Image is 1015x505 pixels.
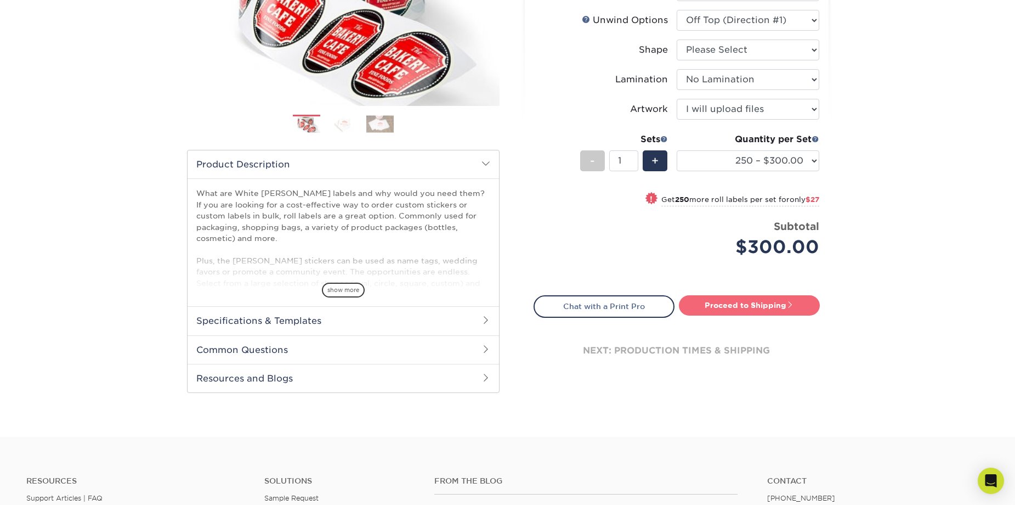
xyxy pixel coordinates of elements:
[322,283,365,298] span: show more
[3,472,93,501] iframe: Google Customer Reviews
[434,476,738,486] h4: From the Blog
[630,103,668,116] div: Artwork
[774,220,819,232] strong: Subtotal
[196,188,490,434] p: What are White [PERSON_NAME] labels and why would you need them? If you are looking for a cost-ef...
[188,335,499,364] h2: Common Questions
[264,494,319,502] a: Sample Request
[26,476,248,486] h4: Resources
[366,115,394,132] img: Roll Labels 03
[661,195,819,206] small: Get more roll labels per set for
[615,73,668,86] div: Lamination
[590,153,595,169] span: -
[580,133,668,146] div: Sets
[806,195,819,204] span: $27
[767,494,835,502] a: [PHONE_NUMBER]
[264,476,418,486] h4: Solutions
[679,295,820,315] a: Proceed to Shipping
[188,150,499,178] h2: Product Description
[330,115,357,132] img: Roll Labels 02
[582,14,668,27] div: Unwind Options
[534,295,674,317] a: Chat with a Print Pro
[675,195,689,204] strong: 250
[293,115,320,134] img: Roll Labels 01
[534,318,820,384] div: next: production times & shipping
[767,476,989,486] a: Contact
[978,468,1004,494] div: Open Intercom Messenger
[188,364,499,392] h2: Resources and Blogs
[651,153,659,169] span: +
[790,195,819,204] span: only
[650,193,653,205] span: !
[685,234,819,260] div: $300.00
[639,43,668,57] div: Shape
[188,306,499,335] h2: Specifications & Templates
[677,133,819,146] div: Quantity per Set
